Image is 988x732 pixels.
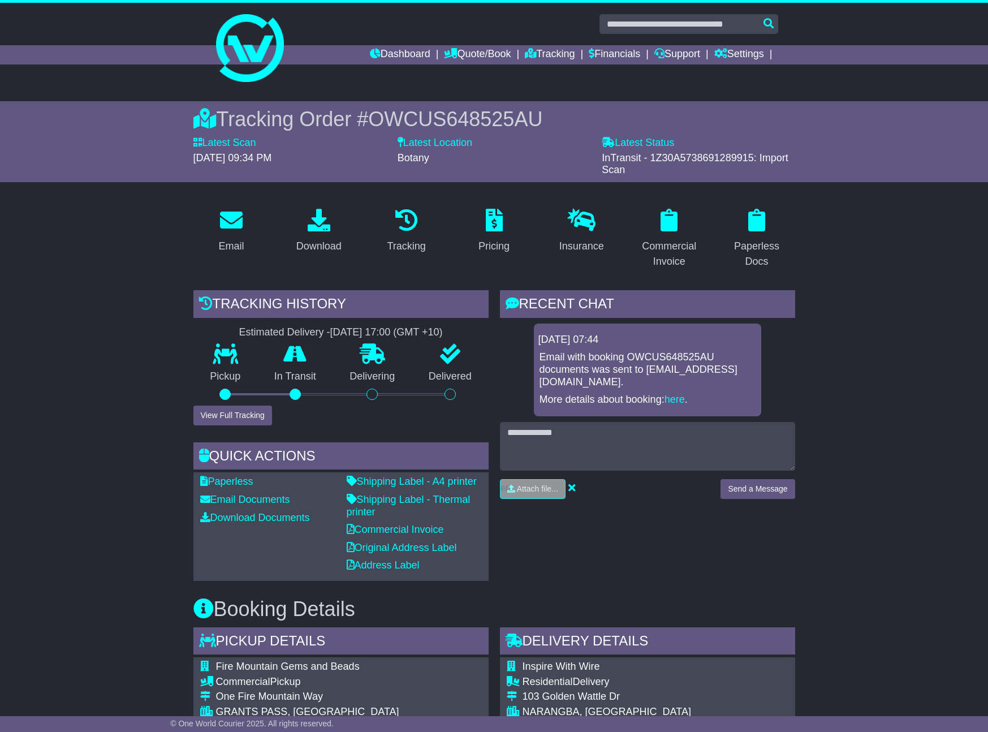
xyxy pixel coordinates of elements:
a: Download [289,205,349,258]
div: Email [218,239,244,254]
span: Inspire With Wire [523,661,600,672]
p: Delivered [412,371,489,383]
div: Paperless Docs [726,239,788,269]
div: Tracking Order # [193,107,795,131]
div: GRANTS PASS, [GEOGRAPHIC_DATA] [216,706,399,718]
a: Pricing [471,205,517,258]
a: here [665,394,685,405]
a: Tracking [379,205,433,258]
p: Email with booking OWCUS648525AU documents was sent to [EMAIL_ADDRESS][DOMAIN_NAME]. [540,351,756,388]
a: Dashboard [370,45,430,64]
span: InTransit - 1Z30A5738691289915: Import Scan [602,152,788,176]
div: Download [296,239,342,254]
div: Delivery Details [500,627,795,658]
div: Tracking [387,239,425,254]
label: Latest Location [398,137,472,149]
label: Latest Status [602,137,674,149]
span: © One World Courier 2025. All rights reserved. [170,719,334,728]
a: Address Label [347,559,420,571]
a: Email Documents [200,494,290,505]
a: Insurance [552,205,611,258]
span: Residential [523,676,573,687]
span: Botany [398,152,429,163]
div: NARANGBA, [GEOGRAPHIC_DATA] [523,706,779,718]
div: One Fire Mountain Way [216,691,399,703]
a: Paperless Docs [719,205,795,273]
p: In Transit [257,371,333,383]
a: Commercial Invoice [631,205,707,273]
div: [DATE] 07:44 [538,334,757,346]
a: Download Documents [200,512,310,523]
a: Email [211,205,251,258]
button: Send a Message [720,479,795,499]
p: More details about booking: . [540,394,756,406]
span: [DATE] 09:34 PM [193,152,272,163]
a: Support [654,45,700,64]
div: RECENT CHAT [500,290,795,321]
label: Latest Scan [193,137,256,149]
div: Commercial Invoice [638,239,700,269]
a: Financials [589,45,640,64]
h3: Booking Details [193,598,795,621]
a: Shipping Label - A4 printer [347,476,477,487]
div: Quick Actions [193,442,489,473]
div: Tracking history [193,290,489,321]
a: Settings [714,45,764,64]
a: Tracking [525,45,575,64]
div: Insurance [559,239,604,254]
p: Delivering [333,371,412,383]
div: Delivery [523,676,779,688]
span: Commercial [216,676,270,687]
a: Paperless [200,476,253,487]
a: Original Address Label [347,542,457,553]
div: Pickup Details [193,627,489,658]
p: Pickup [193,371,258,383]
a: Quote/Book [444,45,511,64]
div: 103 Golden Wattle Dr [523,691,779,703]
a: Shipping Label - Thermal printer [347,494,471,518]
a: Commercial Invoice [347,524,444,535]
div: Pickup [216,676,399,688]
button: View Full Tracking [193,406,272,425]
span: Fire Mountain Gems and Beads [216,661,360,672]
div: Estimated Delivery - [193,326,489,339]
div: [DATE] 17:00 (GMT +10) [330,326,443,339]
div: Pricing [478,239,510,254]
span: OWCUS648525AU [368,107,542,131]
